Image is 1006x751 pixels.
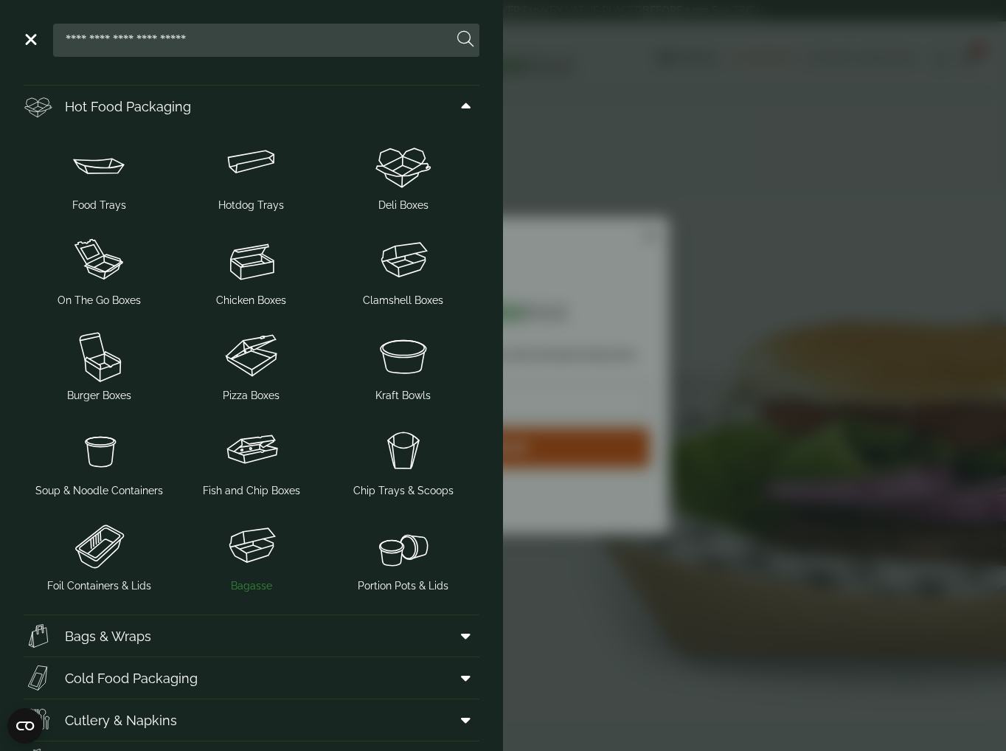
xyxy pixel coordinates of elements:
[181,513,322,597] a: Bagasse
[378,198,429,213] span: Deli Boxes
[181,133,322,216] a: Hotdog Trays
[30,133,170,216] a: Food Trays
[358,578,448,594] span: Portion Pots & Lids
[333,323,473,406] a: Kraft Bowls
[30,228,170,311] a: On The Go Boxes
[47,578,151,594] span: Foil Containers & Lids
[30,326,170,385] img: Burger_box.svg
[181,516,322,575] img: Clamshell_box.svg
[181,231,322,290] img: Chicken_box-1.svg
[333,231,473,290] img: Clamshell_box.svg
[30,231,170,290] img: OnTheGo_boxes.svg
[333,516,473,575] img: PortionPots.svg
[30,513,170,597] a: Foil Containers & Lids
[24,699,479,741] a: Cutlery & Napkins
[181,136,322,195] img: Hotdog_tray.svg
[35,483,163,499] span: Soup & Noodle Containers
[24,621,53,651] img: Paper_carriers.svg
[353,483,454,499] span: Chip Trays & Scoops
[24,663,53,693] img: Sandwich_box.svg
[375,388,431,404] span: Kraft Bowls
[363,293,443,308] span: Clamshell Boxes
[65,710,177,730] span: Cutlery & Napkins
[24,615,479,657] a: Bags & Wraps
[333,228,473,311] a: Clamshell Boxes
[24,705,53,735] img: Cutlery.svg
[231,578,272,594] span: Bagasse
[65,97,191,117] span: Hot Food Packaging
[24,91,53,121] img: Deli_box.svg
[223,388,280,404] span: Pizza Boxes
[65,626,151,646] span: Bags & Wraps
[65,668,198,688] span: Cold Food Packaging
[67,388,131,404] span: Burger Boxes
[181,418,322,502] a: Fish and Chip Boxes
[24,657,479,699] a: Cold Food Packaging
[30,418,170,502] a: Soup & Noodle Containers
[72,198,126,213] span: Food Trays
[30,136,170,195] img: Food_tray.svg
[218,198,284,213] span: Hotdog Trays
[30,516,170,575] img: Foil_container.svg
[24,86,479,127] a: Hot Food Packaging
[203,483,300,499] span: Fish and Chip Boxes
[58,293,141,308] span: On The Go Boxes
[181,326,322,385] img: Pizza_boxes.svg
[181,421,322,480] img: FishNchip_box.svg
[333,418,473,502] a: Chip Trays & Scoops
[30,323,170,406] a: Burger Boxes
[216,293,286,308] span: Chicken Boxes
[181,323,322,406] a: Pizza Boxes
[30,421,170,480] img: SoupNoodle_container.svg
[333,326,473,385] img: SoupNsalad_bowls.svg
[333,421,473,480] img: Chip_tray.svg
[333,136,473,195] img: Deli_box.svg
[7,708,43,744] button: Open CMP widget
[181,228,322,311] a: Chicken Boxes
[333,133,473,216] a: Deli Boxes
[333,513,473,597] a: Portion Pots & Lids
